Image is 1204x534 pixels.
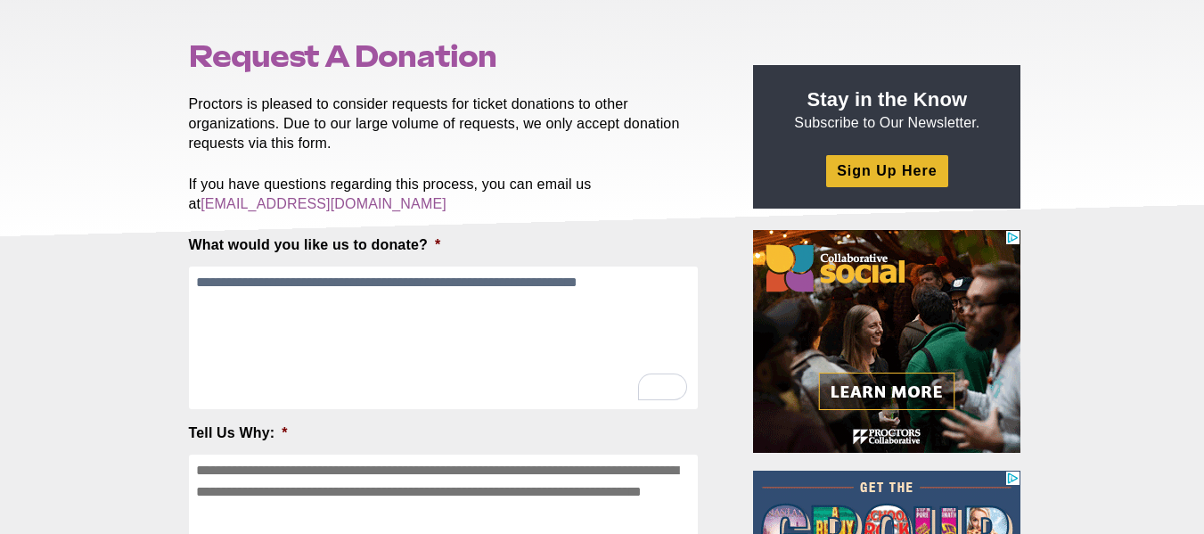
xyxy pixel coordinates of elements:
iframe: Advertisement [753,230,1020,453]
strong: Stay in the Know [807,88,968,111]
h1: Request A Donation [189,39,713,73]
a: Sign Up Here [826,155,947,186]
a: [EMAIL_ADDRESS][DOMAIN_NAME] [201,196,446,211]
label: Tell Us Why: [189,424,288,443]
p: Proctors is pleased to consider requests for ticket donations to other organizations. Due to our ... [189,94,713,153]
p: If you have questions regarding this process, you can email us at [189,175,713,214]
label: What would you like us to donate? [189,236,441,255]
textarea: To enrich screen reader interactions, please activate Accessibility in Grammarly extension settings [189,267,699,409]
p: Subscribe to Our Newsletter. [774,86,999,133]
